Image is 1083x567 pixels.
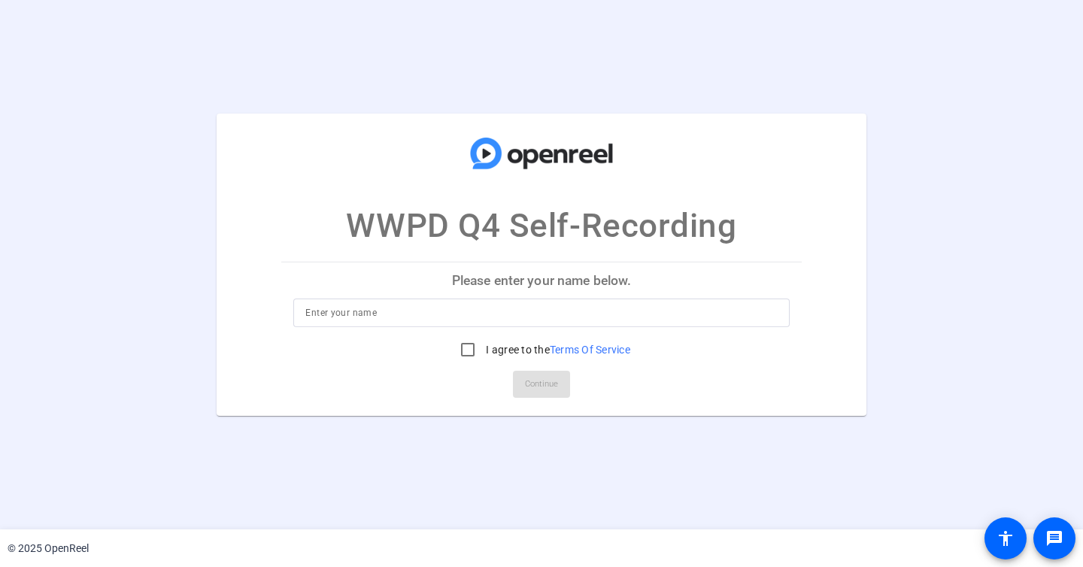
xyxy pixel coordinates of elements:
img: company-logo [466,129,617,178]
label: I agree to the [483,342,630,357]
div: © 2025 OpenReel [8,541,89,556]
input: Enter your name [305,304,777,322]
p: WWPD Q4 Self-Recording [346,201,736,250]
a: Terms Of Service [550,344,630,356]
mat-icon: accessibility [997,529,1015,547]
p: Please enter your name below. [281,262,801,299]
mat-icon: message [1045,529,1063,547]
